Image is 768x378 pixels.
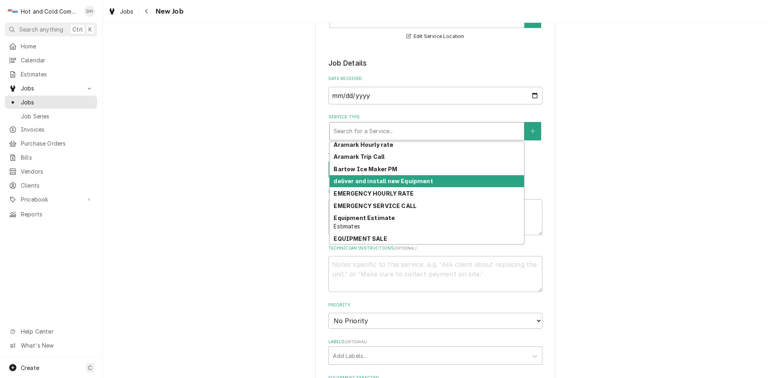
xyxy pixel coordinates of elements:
div: Hot and Cold Commercial Kitchens, Inc.'s Avatar [7,6,18,17]
a: Estimates [5,68,97,81]
button: Create New Service [524,122,541,140]
span: Reports [21,210,93,218]
div: DH [84,6,95,17]
a: Reports [5,208,97,221]
span: Jobs [21,98,93,106]
span: Home [21,42,93,50]
span: K [88,25,92,34]
span: Invoices [21,125,93,134]
button: Edit Service Location [405,32,466,42]
label: Job Type [328,150,542,156]
strong: EQUIPMENT SALE [334,235,387,242]
a: Bills [5,151,97,164]
a: Home [5,40,97,53]
a: Purchase Orders [5,137,97,150]
a: Invoices [5,123,97,136]
span: What's New [21,341,92,350]
span: C [88,364,92,372]
span: ( optional ) [344,340,367,344]
span: Estimates [334,223,360,230]
div: H [7,6,18,17]
span: ( optional ) [394,246,416,250]
span: Search anything [19,25,63,34]
button: Navigate back [140,5,153,18]
span: Calendar [21,56,93,64]
div: Reason For Call [328,188,542,235]
strong: Aramark Trip Call [334,153,384,160]
strong: Bartow Ice Maker PM [334,166,397,172]
div: Technician Instructions [328,245,542,292]
span: Job Series [21,112,93,120]
label: Technician Instructions [328,245,542,252]
a: Go to Jobs [5,82,97,95]
label: Service Type [328,114,542,120]
div: Daryl Harris's Avatar [84,6,95,17]
span: Ctrl [72,25,83,34]
span: Jobs [21,84,81,92]
span: Vendors [21,167,93,176]
div: Date Received [328,76,542,104]
div: Service Type [328,114,542,140]
svg: Create New Service [530,128,535,134]
span: Bills [21,153,93,162]
strong: Equipment Estimate [334,214,395,221]
span: Jobs [120,7,134,16]
legend: Job Details [328,58,542,68]
span: Purchase Orders [21,139,93,148]
div: Labels [328,339,542,365]
strong: EMERGENCY HOURLY RATE [334,190,413,197]
a: Jobs [105,5,137,18]
a: Go to Help Center [5,325,97,338]
label: Date Received [328,76,542,82]
a: Job Series [5,110,97,123]
a: Jobs [5,96,97,109]
span: Pricebook [21,195,81,204]
label: Reason For Call [328,188,542,195]
div: Job Type [328,150,542,178]
span: Clients [21,181,93,190]
strong: Aramark Hourly rate [334,141,393,148]
a: Calendar [5,54,97,67]
span: Help Center [21,327,92,336]
a: Go to What's New [5,339,97,352]
label: Priority [328,302,542,308]
span: Create [21,364,39,371]
strong: EMERGENCY SERVICE CALL [334,202,416,209]
a: Go to Pricebook [5,193,97,206]
span: Estimates [21,70,93,78]
label: Labels [328,339,542,345]
a: Vendors [5,165,97,178]
strong: deliver and install new Equipment [334,178,433,184]
input: yyyy-mm-dd [328,87,542,104]
a: Clients [5,179,97,192]
div: Priority [328,302,542,329]
div: Hot and Cold Commercial Kitchens, Inc. [21,7,80,16]
button: Search anythingCtrlK [5,22,97,36]
span: New Job [153,6,184,17]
